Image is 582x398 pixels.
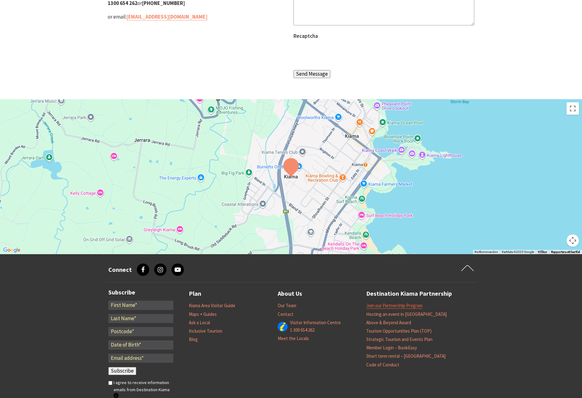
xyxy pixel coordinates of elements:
[278,311,293,317] a: Contact
[290,320,341,326] a: Visitor Information Centre
[108,327,173,336] input: Postcode*
[278,335,309,342] a: Meet the Locals
[366,289,452,299] a: Destination Kiama Partnership
[366,311,447,317] a: Hosting an event in [GEOGRAPHIC_DATA]
[189,320,210,326] a: Ask a Local
[108,13,289,21] p: or email:
[278,303,296,309] a: Our Team
[278,289,302,299] a: About Us
[189,303,235,309] a: Kiama Area Visitor Guide
[567,234,579,247] button: Kamerakontroller för kartor
[2,246,22,254] img: Google
[551,250,580,254] a: Rapportera ett kartfel
[293,33,318,39] label: Recaptcha
[189,289,201,299] a: Plan
[366,336,432,343] a: Strategic Tourism and Events Plan
[108,301,173,310] input: First Name*
[567,102,579,115] button: Aktivera och inaktivera helskärmsvy
[502,250,534,254] span: Kartdata ©2025 Google
[475,250,498,254] button: Kortkommandon
[189,311,217,317] a: Maps + Guides
[108,266,132,273] h3: Connect
[108,367,136,375] input: Subscribe
[189,328,222,334] a: Inclusive Tourism
[366,303,423,309] a: Join our Partnership Program
[293,70,330,78] input: Send Message
[108,354,173,363] input: Email address*
[108,289,173,296] h3: Subscribe
[2,246,22,254] a: Öppna detta område i Google Maps (i ett nytt fönster)
[293,42,388,66] iframe: reCAPTCHA
[366,328,432,334] a: Tourism Opportunities Plan (TOP)
[108,340,173,350] input: Date of Birth*
[538,250,547,254] a: Villkor (öppnas i en ny flik)
[127,13,207,20] a: [EMAIL_ADDRESS][DOMAIN_NAME]
[366,353,445,368] a: Short term rental – [GEOGRAPHIC_DATA] Code of Conduct
[290,327,315,333] a: 1 300 654 262
[366,320,411,326] a: Above & Beyond Award
[366,345,417,351] a: Member Login – BookEasy
[108,314,173,323] input: Last Name*
[189,336,198,343] a: Blog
